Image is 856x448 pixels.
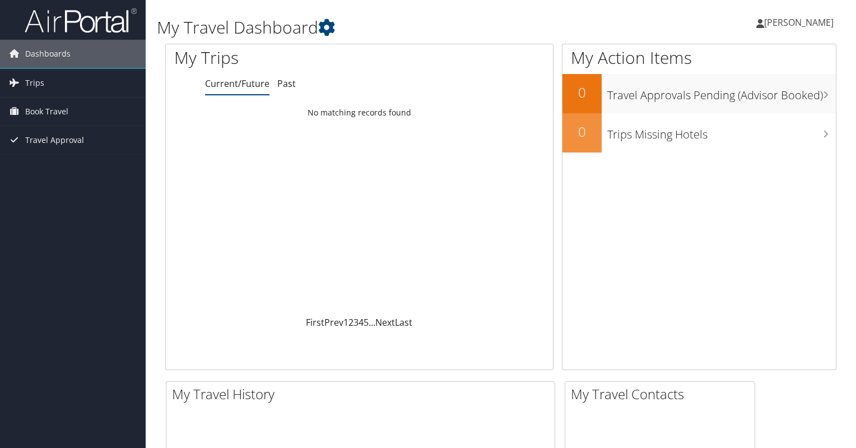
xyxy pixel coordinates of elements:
a: Prev [324,316,343,329]
h1: My Trips [174,46,383,70]
a: 1 [343,316,348,329]
h3: Trips Missing Hotels [607,121,836,142]
a: Last [395,316,412,329]
h2: 0 [562,122,602,141]
img: airportal-logo.png [25,7,137,34]
a: Next [375,316,395,329]
span: [PERSON_NAME] [764,16,834,29]
h3: Travel Approvals Pending (Advisor Booked) [607,82,836,103]
span: Travel Approval [25,126,84,154]
h2: My Travel Contacts [571,385,755,404]
h2: My Travel History [172,385,555,404]
h2: 0 [562,83,602,102]
a: 2 [348,316,353,329]
span: … [369,316,375,329]
a: First [306,316,324,329]
a: Past [277,77,296,90]
h1: My Action Items [562,46,836,70]
a: Current/Future [205,77,269,90]
span: Book Travel [25,98,68,126]
a: 3 [353,316,359,329]
span: Trips [25,69,44,97]
span: Dashboards [25,40,71,68]
a: 0Travel Approvals Pending (Advisor Booked) [562,74,836,113]
h1: My Travel Dashboard [157,16,616,39]
a: 0Trips Missing Hotels [562,113,836,153]
a: [PERSON_NAME] [756,6,845,39]
a: 4 [359,316,364,329]
td: No matching records found [166,103,553,123]
a: 5 [364,316,369,329]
